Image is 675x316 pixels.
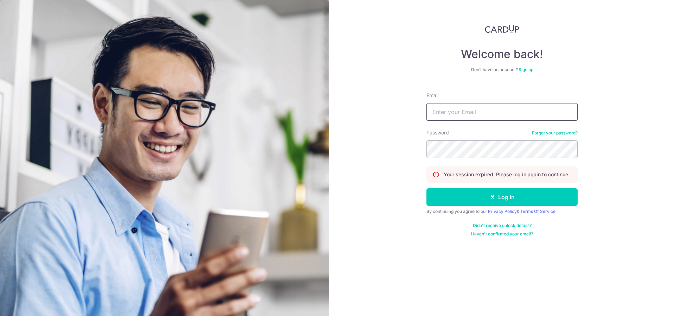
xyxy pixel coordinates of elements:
div: By continuing you agree to our & [426,209,578,214]
label: Password [426,129,449,136]
button: Log in [426,188,578,206]
input: Enter your Email [426,103,578,121]
a: Forgot your password? [532,130,578,136]
h4: Welcome back! [426,47,578,61]
a: Sign up [519,67,533,72]
a: Didn't receive unlock details? [473,223,532,228]
span: Help [16,5,30,11]
div: Don’t have an account? [426,67,578,72]
a: Privacy Policy [488,209,517,214]
p: Your session expired. Please log in again to continue. [444,171,570,178]
a: Terms Of Service [520,209,555,214]
a: Haven't confirmed your email? [471,231,533,237]
img: CardUp Logo [485,25,519,33]
label: Email [426,92,438,99]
